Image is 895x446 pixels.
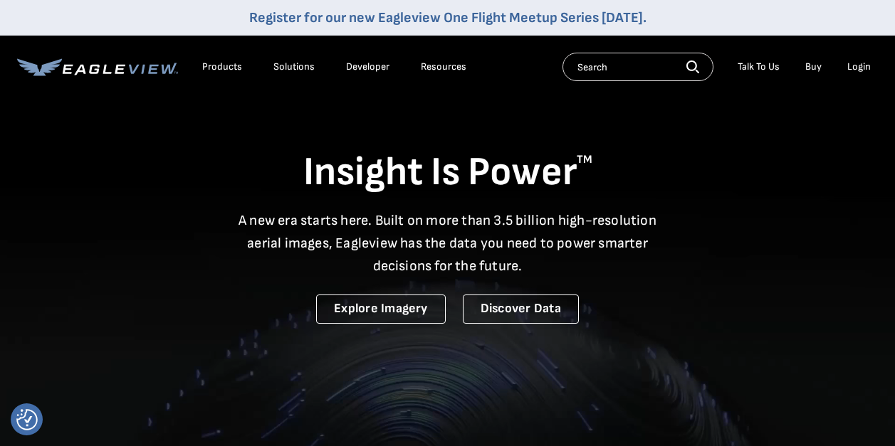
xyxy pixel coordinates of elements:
[273,60,315,73] div: Solutions
[346,60,389,73] a: Developer
[16,409,38,430] button: Consent Preferences
[421,60,466,73] div: Resources
[230,209,666,277] p: A new era starts here. Built on more than 3.5 billion high-resolution aerial images, Eagleview ha...
[577,153,592,166] sup: TM
[805,60,822,73] a: Buy
[738,60,780,73] div: Talk To Us
[16,409,38,430] img: Revisit consent button
[316,294,446,324] a: Explore Imagery
[562,53,713,81] input: Search
[463,294,579,324] a: Discover Data
[17,148,878,198] h1: Insight Is Power
[249,9,647,26] a: Register for our new Eagleview One Flight Meetup Series [DATE].
[847,60,871,73] div: Login
[202,60,242,73] div: Products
